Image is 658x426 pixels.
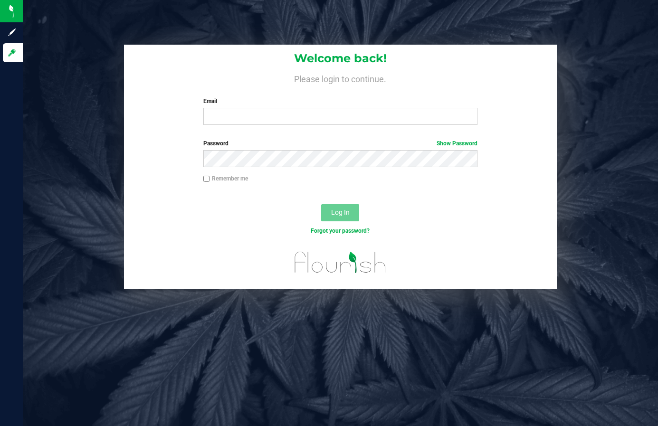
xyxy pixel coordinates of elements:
h4: Please login to continue. [124,72,557,84]
span: Log In [331,208,350,216]
a: Forgot your password? [311,227,370,234]
inline-svg: Sign up [7,28,17,37]
inline-svg: Log in [7,48,17,57]
span: Password [203,140,229,147]
h1: Welcome back! [124,52,557,65]
img: flourish_logo.svg [286,245,395,280]
label: Remember me [203,174,248,183]
a: Show Password [437,140,477,147]
label: Email [203,97,478,105]
input: Remember me [203,176,210,182]
button: Log In [321,204,359,221]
